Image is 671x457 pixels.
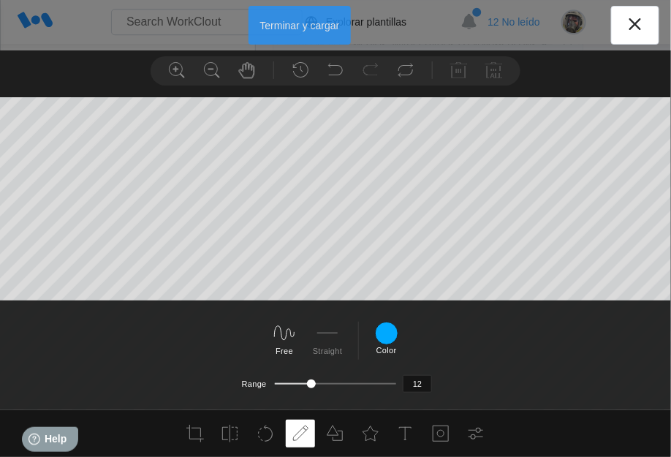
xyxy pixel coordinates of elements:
label: Free [276,347,293,355]
div: Color [375,322,398,355]
label: Color [376,346,397,355]
button: Terminar y cargar [249,6,352,45]
label: Range [242,379,267,388]
label: Straight [313,347,342,355]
